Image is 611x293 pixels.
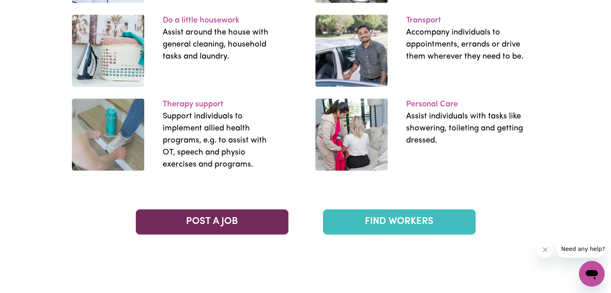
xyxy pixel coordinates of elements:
[579,261,605,287] iframe: Button to launch messaging window
[406,14,524,26] p: Transport
[163,26,281,63] p: Assist around the house with general cleaning, household tasks and laundry.
[72,98,144,171] img: work-13.f164598e.jpg
[163,98,281,110] p: Therapy support
[406,110,524,146] p: Assist individuals with tasks like showering, toileting and getting dressed.
[323,209,476,234] a: FIND WORKERS
[163,14,281,26] p: Do a little housework
[72,14,144,87] img: work-12.ad5d85e4.jpg
[406,26,524,63] p: Accompany individuals to appointments, errands or drive them wherever they need to be.
[315,14,388,87] img: work-22.b58e9bca.jpg
[315,98,388,171] img: work-23.45e406c6.jpg
[556,240,605,258] iframe: Message from company
[406,98,524,110] p: Personal Care
[5,6,49,12] span: Need any help?
[537,242,553,258] iframe: Close message
[136,209,288,234] a: POST A JOB
[163,110,281,171] p: Support individuals to implement allied health programs, e.g. to assist with OT, speech and physi...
